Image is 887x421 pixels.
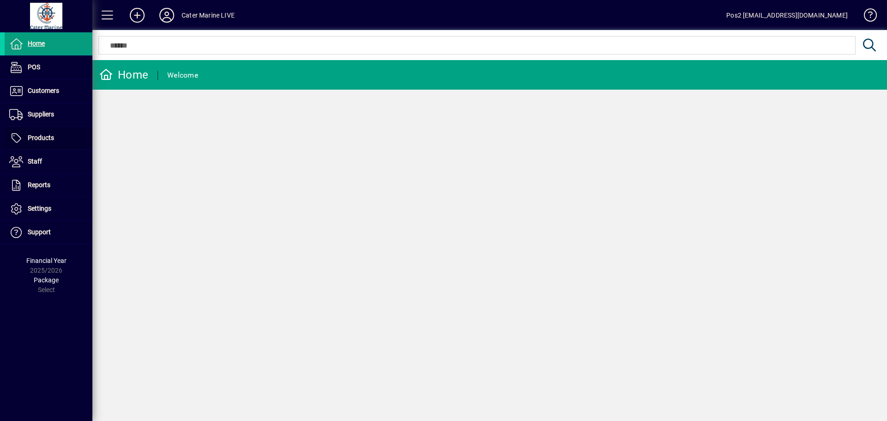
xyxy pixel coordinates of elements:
[28,228,51,236] span: Support
[857,2,875,32] a: Knowledge Base
[28,158,42,165] span: Staff
[5,221,92,244] a: Support
[122,7,152,24] button: Add
[28,87,59,94] span: Customers
[28,205,51,212] span: Settings
[5,79,92,103] a: Customers
[5,56,92,79] a: POS
[5,150,92,173] a: Staff
[28,63,40,71] span: POS
[167,68,198,83] div: Welcome
[28,134,54,141] span: Products
[5,197,92,220] a: Settings
[28,110,54,118] span: Suppliers
[34,276,59,284] span: Package
[26,257,67,264] span: Financial Year
[99,67,148,82] div: Home
[5,127,92,150] a: Products
[152,7,182,24] button: Profile
[28,181,50,189] span: Reports
[28,40,45,47] span: Home
[5,174,92,197] a: Reports
[182,8,235,23] div: Cater Marine LIVE
[726,8,848,23] div: Pos2 [EMAIL_ADDRESS][DOMAIN_NAME]
[5,103,92,126] a: Suppliers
